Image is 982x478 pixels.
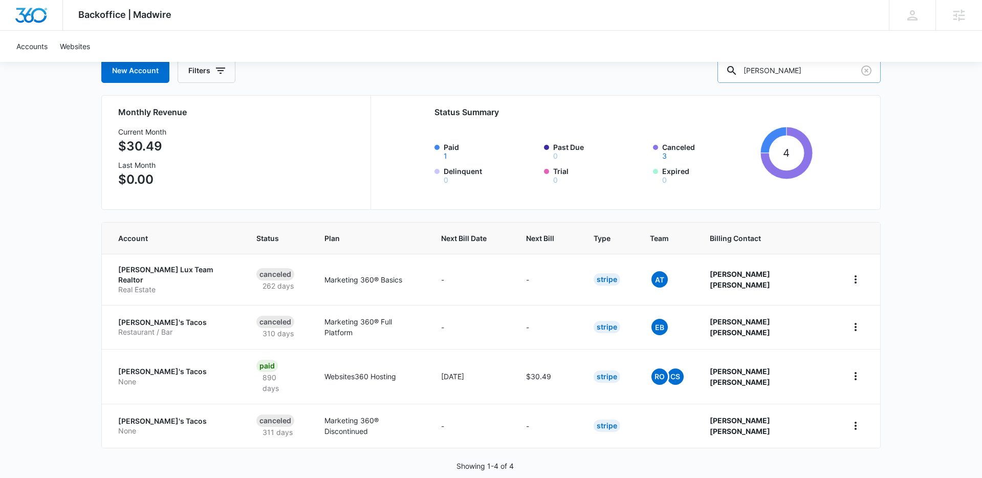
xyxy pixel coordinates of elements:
td: - [514,305,581,349]
a: [PERSON_NAME]'s TacosRestaurant / Bar [118,317,232,337]
button: Canceled [662,153,667,160]
p: 262 days [256,280,300,291]
td: $30.49 [514,349,581,404]
label: Delinquent [444,166,538,184]
span: EB [651,319,668,335]
span: Plan [324,233,416,244]
td: - [429,254,514,305]
td: - [514,404,581,448]
strong: [PERSON_NAME] [PERSON_NAME] [710,367,770,386]
span: Billing Contact [710,233,823,244]
td: - [429,305,514,349]
p: 890 days [256,372,300,394]
p: 310 days [256,328,300,339]
span: Account [118,233,217,244]
div: Canceled [256,268,294,280]
p: Websites360 Hosting [324,371,416,382]
h2: Monthly Revenue [118,106,358,118]
p: 311 days [256,427,299,438]
p: Marketing 360® Full Platform [324,316,416,338]
button: home [847,418,864,434]
td: - [429,404,514,448]
div: Canceled [256,415,294,427]
a: Websites [54,31,96,62]
button: home [847,319,864,335]
p: Restaurant / Bar [118,327,232,337]
a: [PERSON_NAME] Lux Team RealtorReal Estate [118,265,232,295]
tspan: 4 [783,146,790,159]
label: Canceled [662,142,756,160]
button: Paid [444,153,447,160]
div: Stripe [594,321,620,333]
span: Backoffice | Madwire [78,9,171,20]
label: Expired [662,166,756,184]
p: [PERSON_NAME]'s Tacos [118,416,232,426]
p: $30.49 [118,137,166,156]
td: [DATE] [429,349,514,404]
a: Accounts [10,31,54,62]
p: Real Estate [118,285,232,295]
span: Next Bill [526,233,554,244]
p: $0.00 [118,170,166,189]
a: [PERSON_NAME]'s TacosNone [118,416,232,436]
a: [PERSON_NAME]'s TacosNone [118,366,232,386]
strong: [PERSON_NAME] [PERSON_NAME] [710,416,770,436]
p: Marketing 360® Basics [324,274,416,285]
p: [PERSON_NAME]'s Tacos [118,366,232,377]
h2: Status Summary [434,106,813,118]
strong: [PERSON_NAME] [PERSON_NAME] [710,270,770,289]
button: Filters [178,58,235,83]
input: Search [717,58,881,83]
span: RO [651,368,668,385]
div: Canceled [256,316,294,328]
button: Clear [858,62,875,79]
span: Type [594,233,610,244]
span: Team [650,233,670,244]
p: [PERSON_NAME] Lux Team Realtor [118,265,232,285]
a: New Account [101,58,169,83]
button: home [847,271,864,288]
span: At [651,271,668,288]
span: Next Bill Date [441,233,487,244]
p: Marketing 360® Discontinued [324,415,416,437]
strong: [PERSON_NAME] [PERSON_NAME] [710,317,770,337]
p: None [118,377,232,387]
label: Past Due [553,142,647,160]
div: Stripe [594,420,620,432]
div: Paid [256,360,278,372]
button: home [847,368,864,384]
span: CS [667,368,684,385]
label: Trial [553,166,647,184]
p: Showing 1-4 of 4 [456,461,514,471]
span: Status [256,233,285,244]
div: Stripe [594,371,620,383]
div: Stripe [594,273,620,286]
h3: Last Month [118,160,166,170]
label: Paid [444,142,538,160]
td: - [514,254,581,305]
p: [PERSON_NAME]'s Tacos [118,317,232,328]
h3: Current Month [118,126,166,137]
p: None [118,426,232,436]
